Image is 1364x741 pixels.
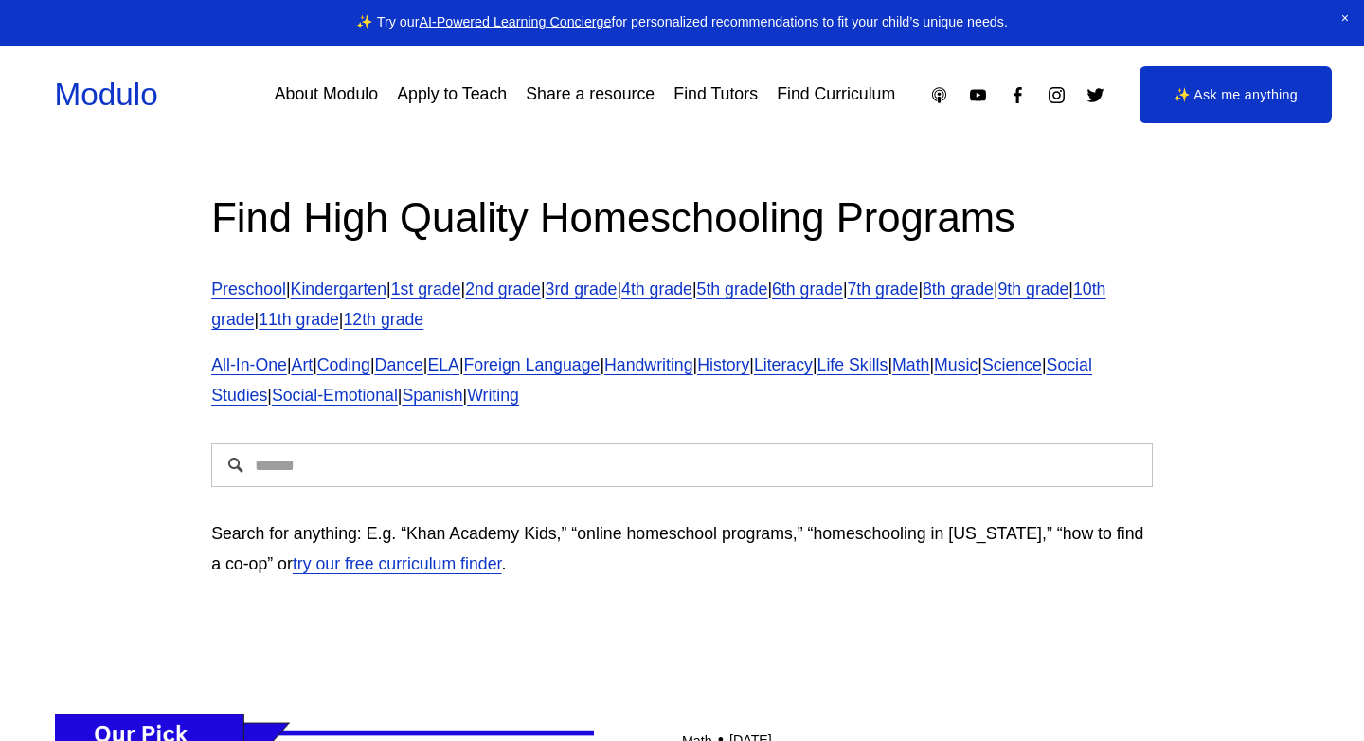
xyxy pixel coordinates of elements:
a: Apple Podcasts [929,85,949,105]
a: ELA [427,355,459,374]
a: Literacy [754,355,813,374]
a: Coding [317,355,370,374]
a: Apply to Teach [397,78,507,111]
a: 9th grade [997,280,1068,298]
a: Science [982,355,1042,374]
a: 11th grade [259,310,339,329]
a: ✨ Ask me anything [1140,66,1332,123]
a: Facebook [1008,85,1028,105]
a: 4th grade [621,280,692,298]
a: Handwriting [604,355,693,374]
a: AI-Powered Learning Concierge [419,14,611,29]
a: Preschool [211,280,286,298]
a: History [697,355,749,374]
p: Search for anything: E.g. “Khan Academy Kids,” “online homeschool programs,” “homeschooling in [U... [211,519,1153,580]
a: Share a resource [526,78,655,111]
a: Math [892,355,929,374]
a: Social-Emotional [272,386,398,405]
a: Music [934,355,978,374]
p: | | | | | | | | | | | | | | | | [211,351,1153,411]
a: Art [292,355,314,374]
a: 12th grade [343,310,423,329]
a: Social Studies [211,355,1092,405]
input: Search [211,443,1153,487]
a: 8th grade [923,280,994,298]
a: 7th grade [848,280,919,298]
a: 1st grade [391,280,461,298]
a: Find Curriculum [777,78,895,111]
a: About Modulo [275,78,378,111]
a: Life Skills [817,355,888,374]
a: try our free curriculum finder [293,554,502,573]
a: Foreign Language [464,355,601,374]
a: 3rd grade [546,280,618,298]
a: Dance [375,355,423,374]
a: Modulo [55,77,158,112]
h2: Find High Quality Homeschooling Programs [211,190,1153,244]
p: | | | | | | | | | | | | | [211,275,1153,335]
a: Twitter [1086,85,1105,105]
a: 2nd grade [465,280,541,298]
a: YouTube [968,85,988,105]
a: All-In-One [211,355,287,374]
a: Find Tutors [673,78,758,111]
a: 5th grade [697,280,768,298]
a: Kindergarten [291,280,386,298]
a: Instagram [1047,85,1067,105]
a: Spanish [402,386,462,405]
a: Writing [467,386,519,405]
a: 6th grade [772,280,843,298]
